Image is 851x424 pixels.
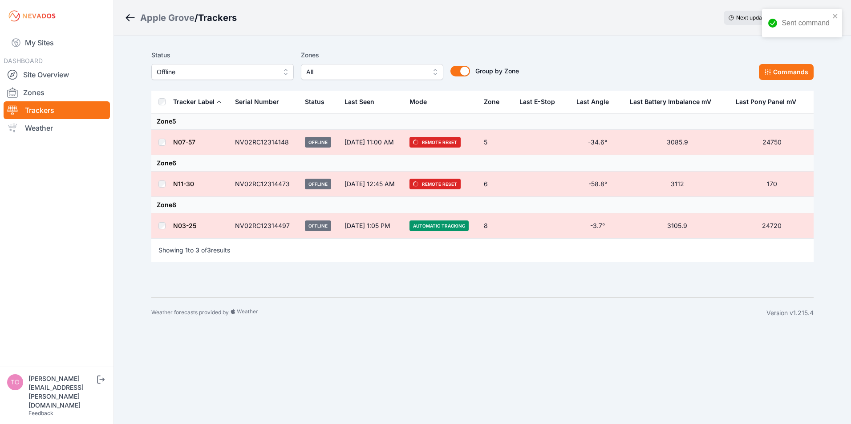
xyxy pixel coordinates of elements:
[173,222,196,229] a: N03-25
[736,91,803,112] button: Last Pony Panel mV
[305,91,332,112] button: Status
[409,137,461,148] span: Remote Reset
[207,246,211,254] span: 3
[571,130,624,155] td: -34.6°
[306,67,425,77] span: All
[125,6,237,29] nav: Breadcrumb
[576,97,609,106] div: Last Angle
[730,213,814,239] td: 24720
[28,410,53,416] a: Feedback
[630,91,718,112] button: Last Battery Imbalance mV
[151,113,814,130] td: Zone 5
[4,84,110,101] a: Zones
[409,91,434,112] button: Mode
[151,308,766,317] div: Weather forecasts provided by
[624,213,730,239] td: 3105.9
[624,172,730,197] td: 3112
[173,97,215,106] div: Tracker Label
[173,91,222,112] button: Tracker Label
[624,130,730,155] td: 3085.9
[4,57,43,64] span: DASHBOARD
[195,12,198,24] span: /
[339,130,404,155] td: [DATE] 11:00 AM
[198,12,237,24] h3: Trackers
[157,67,276,77] span: Offline
[409,179,461,189] span: Remote Reset
[158,246,230,255] p: Showing to of results
[571,172,624,197] td: -58.8°
[4,119,110,137] a: Weather
[730,172,814,197] td: 170
[576,91,616,112] button: Last Angle
[235,97,279,106] div: Serial Number
[339,172,404,197] td: [DATE] 12:45 AM
[478,172,514,197] td: 6
[475,67,519,75] span: Group by Zone
[151,50,294,60] label: Status
[519,91,562,112] button: Last E-Stop
[305,220,331,231] span: Offline
[4,101,110,119] a: Trackers
[736,14,773,21] span: Next update in
[484,97,499,106] div: Zone
[230,213,300,239] td: NV02RC12314497
[409,220,469,231] span: Automatic Tracking
[185,246,188,254] span: 1
[28,374,95,410] div: [PERSON_NAME][EMAIL_ADDRESS][PERSON_NAME][DOMAIN_NAME]
[832,12,839,20] button: close
[730,130,814,155] td: 24750
[230,172,300,197] td: NV02RC12314473
[235,91,286,112] button: Serial Number
[344,91,399,112] div: Last Seen
[305,137,331,148] span: Offline
[736,97,796,106] div: Last Pony Panel mV
[484,91,507,112] button: Zone
[305,97,324,106] div: Status
[759,64,814,80] button: Commands
[766,308,814,317] div: Version v1.215.4
[301,64,443,80] button: All
[339,213,404,239] td: [DATE] 1:05 PM
[151,64,294,80] button: Offline
[151,197,814,213] td: Zone 8
[409,97,427,106] div: Mode
[7,374,23,390] img: tomasz.barcz@energix-group.com
[4,32,110,53] a: My Sites
[230,130,300,155] td: NV02RC12314148
[305,179,331,189] span: Offline
[782,18,830,28] div: Sent command
[478,213,514,239] td: 8
[478,130,514,155] td: 5
[630,97,711,106] div: Last Battery Imbalance mV
[301,50,443,60] label: Zones
[151,155,814,172] td: Zone 6
[4,66,110,84] a: Site Overview
[140,12,195,24] a: Apple Grove
[571,213,624,239] td: -3.7°
[173,180,194,188] a: N11-30
[519,97,555,106] div: Last E-Stop
[173,138,195,146] a: N07-57
[7,9,57,23] img: Nevados
[195,246,199,254] span: 3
